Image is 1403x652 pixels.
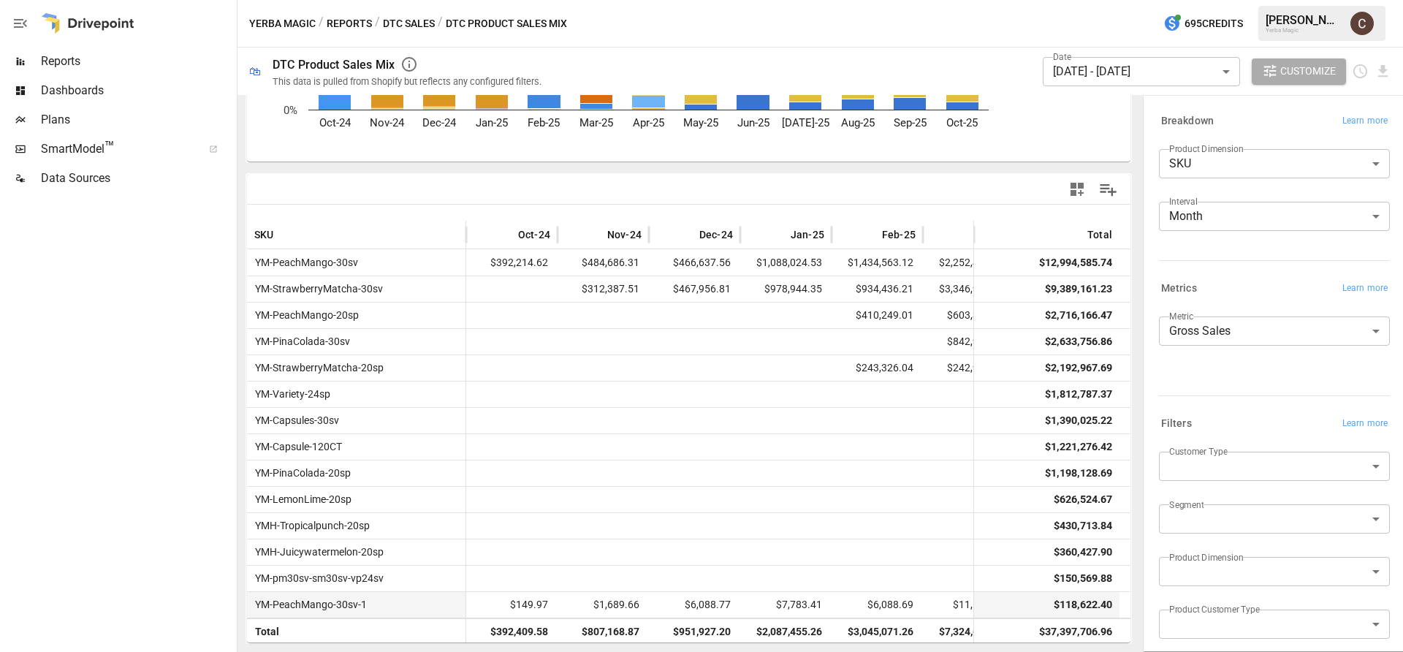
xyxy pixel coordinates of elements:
[1054,566,1112,591] div: $150,569.88
[748,592,824,618] span: $7,783.41
[1045,355,1112,381] div: $2,192,967.69
[1169,603,1260,615] label: Product Customer Type
[1045,276,1112,302] div: $9,389,161.23
[1054,487,1112,512] div: $626,524.67
[41,82,234,99] span: Dashboards
[951,224,971,245] button: Sort
[930,250,1007,276] span: $2,252,494.46
[1161,113,1214,129] h6: Breakdown
[249,276,383,302] span: YM-StrawberryMatcha-30sv
[579,116,613,129] text: Mar-25
[249,434,342,460] span: YM-Capsule-120CT
[1045,329,1112,355] div: $2,633,756.86
[1342,3,1383,44] button: Colin Fiala
[1169,499,1204,511] label: Segment
[930,355,1007,381] span: $242,946.00
[249,355,384,381] span: YM-StrawberryMatcha-20sp
[565,592,642,618] span: $1,689.66
[1266,27,1342,34] div: Yerba Magic
[677,224,698,245] button: Sort
[607,227,642,242] span: Nov-24
[1169,195,1198,208] label: Interval
[930,592,1007,618] span: $11,542.53
[1159,149,1390,178] div: SKU
[1157,10,1249,37] button: 695Credits
[683,116,718,129] text: May-25
[476,116,508,129] text: Jan-25
[249,539,384,565] span: YMH-Juicywatermelon-20sp
[249,15,316,33] button: Yerba Magic
[254,227,274,242] span: SKU
[249,382,330,407] span: YM-Variety-24sp
[41,140,193,158] span: SmartModel
[1169,445,1228,458] label: Customer Type
[327,15,372,33] button: Reports
[1092,173,1125,206] button: Manage Columns
[1169,310,1193,322] label: Metric
[748,276,824,302] span: $978,944.35
[1185,15,1243,33] span: 695 Credits
[249,303,359,328] span: YM-PeachMango-20sp
[769,224,789,245] button: Sort
[41,111,234,129] span: Plans
[839,592,916,618] span: $6,088.69
[528,116,560,129] text: Feb-25
[474,250,550,276] span: $392,214.62
[1045,460,1112,486] div: $1,198,128.69
[249,460,351,486] span: YM-PinaColada-20sp
[1054,592,1112,618] div: $118,622.40
[791,227,824,242] span: Jan-25
[737,116,769,129] text: Jun-25
[249,487,351,512] span: YM-LemonLime-20sp
[249,513,370,539] span: YMH-Tropicalpunch-20sp
[370,116,405,129] text: Nov-24
[946,116,978,129] text: Oct-25
[1169,551,1243,564] label: Product Dimension
[839,619,916,645] span: $3,045,071.26
[1161,416,1192,432] h6: Filters
[275,224,296,245] button: Sort
[474,592,550,618] span: $149.97
[422,116,457,129] text: Dec-24
[1045,408,1112,433] div: $1,390,025.22
[748,250,824,276] span: $1,088,024.53
[839,250,916,276] span: $1,434,563.12
[375,15,380,33] div: /
[1352,63,1369,80] button: Schedule report
[656,592,733,618] span: $6,088.77
[1266,13,1342,27] div: [PERSON_NAME]
[1087,229,1112,240] div: Total
[656,619,733,645] span: $951,927.20
[1159,316,1390,346] div: Gross Sales
[1053,50,1071,63] label: Date
[249,592,367,618] span: YM-PeachMango-30sv-1
[882,227,916,242] span: Feb-25
[1350,12,1374,35] img: Colin Fiala
[841,116,875,129] text: Aug-25
[1043,57,1240,86] div: [DATE] - [DATE]
[973,227,1007,242] span: Mar-25
[894,116,927,129] text: Sep-25
[496,224,517,245] button: Sort
[1342,281,1388,296] span: Learn more
[860,224,881,245] button: Sort
[656,250,733,276] span: $466,637.56
[565,276,642,302] span: $312,387.51
[319,116,351,129] text: Oct-24
[249,619,279,645] span: Total
[1280,62,1336,80] span: Customize
[930,329,1007,355] span: $842,989.46
[1252,58,1347,85] button: Customize
[1045,434,1112,460] div: $1,221,276.42
[839,355,916,381] span: $243,326.04
[585,224,606,245] button: Sort
[284,104,297,117] text: 0%
[748,619,824,645] span: $2,087,455.26
[249,566,384,591] span: YM-pm30sv-sm30sv-vp24sv
[249,64,261,78] div: 🛍
[438,15,443,33] div: /
[249,329,350,355] span: YM-PinaColada-30sv
[1161,281,1197,297] h6: Metrics
[930,276,1007,302] span: $3,346,991.82
[41,53,234,70] span: Reports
